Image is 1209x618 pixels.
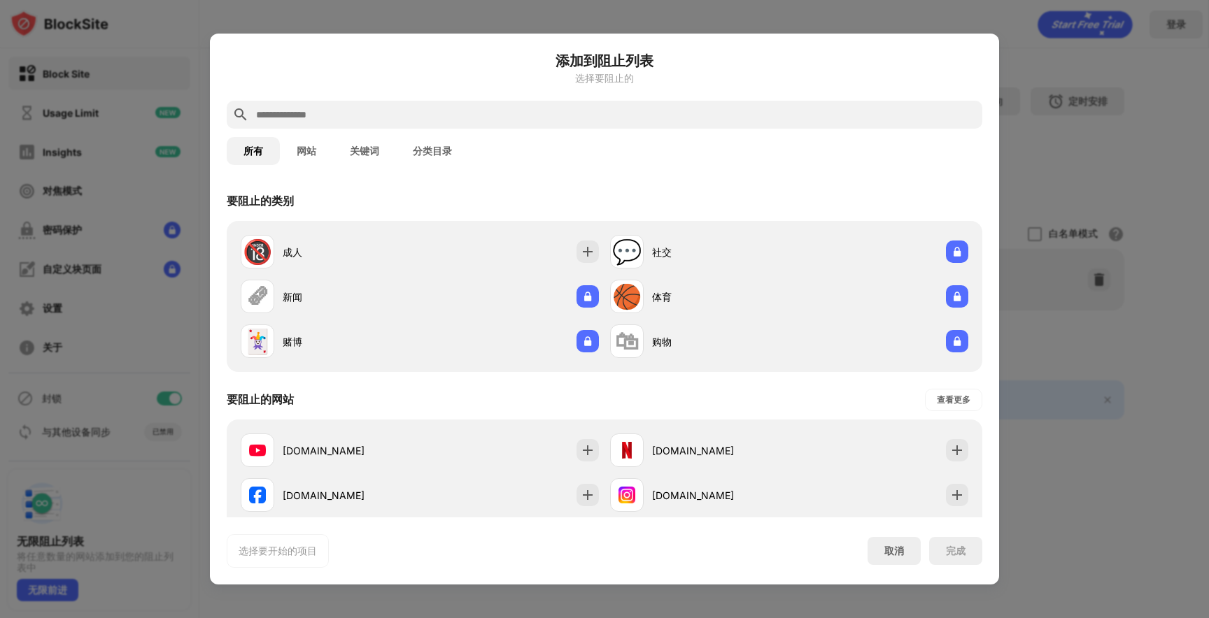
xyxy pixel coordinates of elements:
button: 关键词 [333,137,396,165]
div: 选择要开始的项目 [239,544,317,558]
div: [DOMAIN_NAME] [652,488,789,503]
div: 查看更多 [937,393,970,407]
div: 要阻止的类别 [227,194,294,209]
div: 新闻 [283,289,420,304]
img: favicons [249,487,266,503]
div: 取消 [884,545,904,558]
img: favicons [618,442,635,459]
div: 🗞 [246,282,269,311]
div: 社交 [652,245,789,259]
div: 完成 [946,545,966,556]
div: 🛍 [615,327,639,356]
img: search.svg [232,106,249,123]
h6: 添加到阻止列表 [227,50,982,71]
img: favicons [249,442,266,459]
div: 购物 [652,334,789,349]
button: 网站 [280,137,333,165]
div: 赌博 [283,334,420,349]
img: favicons [618,487,635,503]
div: 要阻止的网站 [227,392,294,408]
div: 🃏 [243,327,272,356]
div: 成人 [283,245,420,259]
div: 💬 [612,238,642,266]
div: 体育 [652,289,789,304]
div: [DOMAIN_NAME] [283,443,420,458]
button: 所有 [227,137,280,165]
button: 分类目录 [396,137,469,165]
div: 选择要阻止的 [227,73,982,84]
div: [DOMAIN_NAME] [652,443,789,458]
div: 🔞 [243,238,272,266]
div: 🏀 [612,282,642,311]
div: [DOMAIN_NAME] [283,488,420,503]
